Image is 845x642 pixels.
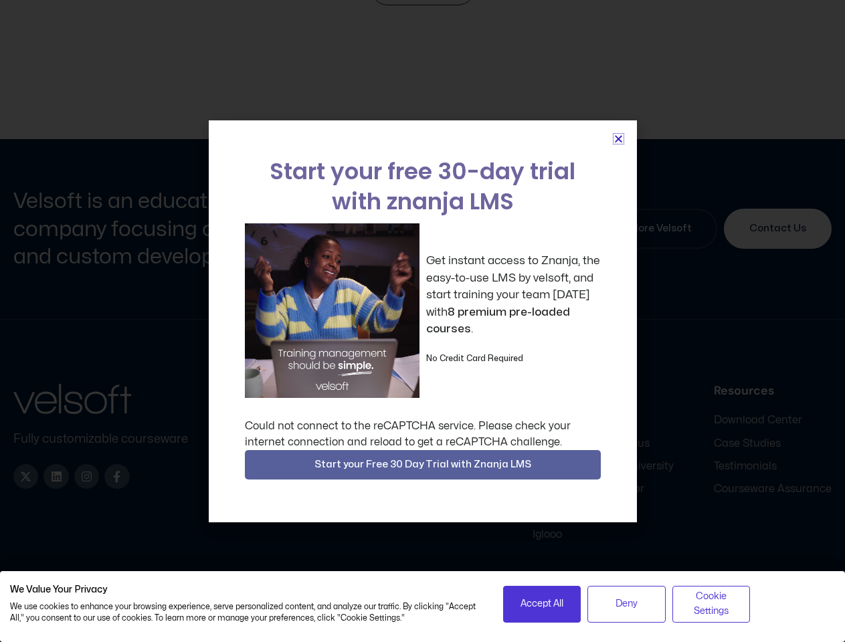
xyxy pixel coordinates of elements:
[10,584,483,596] h2: We Value Your Privacy
[10,601,483,624] p: We use cookies to enhance your browsing experience, serve personalized content, and analyze our t...
[587,586,666,623] button: Deny all cookies
[314,457,531,473] span: Start your Free 30 Day Trial with Znanja LMS
[614,134,624,144] a: Close
[426,354,523,362] strong: No Credit Card Required
[521,597,563,611] span: Accept All
[503,586,581,623] button: Accept all cookies
[426,306,570,335] strong: 8 premium pre-loaded courses
[245,223,419,398] img: a woman sitting at her laptop dancing
[245,156,601,217] h2: Start your free 30-day trial with znanja LMS
[245,450,601,479] button: Start your Free 30 Day Trial with Znanja LMS
[426,252,601,338] p: Get instant access to Znanja, the easy-to-use LMS by velsoft, and start training your team [DATE]...
[675,613,838,642] iframe: chat widget
[672,586,751,623] button: Adjust cookie preferences
[681,589,742,619] span: Cookie Settings
[245,418,601,450] div: Could not connect to the reCAPTCHA service. Please check your internet connection and reload to g...
[616,597,638,611] span: Deny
